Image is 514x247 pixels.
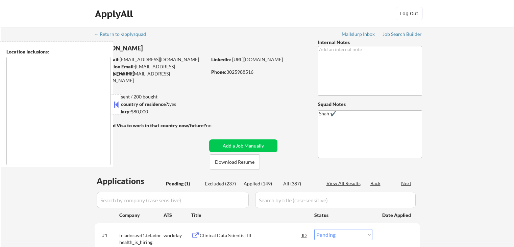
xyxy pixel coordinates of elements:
button: Add a Job Manually [209,139,277,152]
div: workday [164,232,191,239]
strong: LinkedIn: [211,57,231,62]
div: View All Results [326,180,363,187]
div: no [206,122,225,129]
div: Applied (149) [244,180,277,187]
div: Mailslurp Inbox [342,32,375,37]
div: 149 sent / 200 bought [94,93,207,100]
div: Job Search Builder [383,32,422,37]
div: [EMAIL_ADDRESS][DOMAIN_NAME] [95,70,207,84]
strong: Phone: [211,69,226,75]
input: Search by company (case sensitive) [97,192,249,208]
div: [EMAIL_ADDRESS][DOMAIN_NAME] [95,56,207,63]
div: Internal Notes [318,39,422,46]
input: Search by title (case sensitive) [255,192,416,208]
div: Pending (1) [166,180,200,187]
div: [PERSON_NAME] [95,44,234,52]
div: Location Inclusions: [6,48,111,55]
div: Company [119,212,164,219]
div: ← Return to /applysquad [94,32,152,37]
div: Status [314,209,372,221]
div: yes [94,101,205,108]
div: Next [401,180,412,187]
div: ApplyAll [95,8,135,20]
div: Excluded (237) [205,180,239,187]
div: #1 [102,232,114,239]
a: Mailslurp Inbox [342,31,375,38]
div: Date Applied [382,212,412,219]
div: $80,000 [94,108,207,115]
div: Clinical Data Scientist III [200,232,302,239]
div: All (387) [283,180,317,187]
div: Title [191,212,308,219]
div: Applications [97,177,164,185]
a: [URL][DOMAIN_NAME] [232,57,283,62]
strong: Can work in country of residence?: [94,101,169,107]
div: Back [370,180,381,187]
div: teladoc.wd1.teladochealth_is_hiring [119,232,164,245]
a: ← Return to /applysquad [94,31,152,38]
div: JD [301,229,308,241]
button: Download Resume [210,154,260,170]
div: [EMAIL_ADDRESS][DOMAIN_NAME] [95,63,207,76]
div: 3025988516 [211,69,307,75]
div: Squad Notes [318,101,422,108]
button: Log Out [396,7,423,20]
strong: Will need Visa to work in that country now/future?: [95,122,207,128]
div: ATS [164,212,191,219]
